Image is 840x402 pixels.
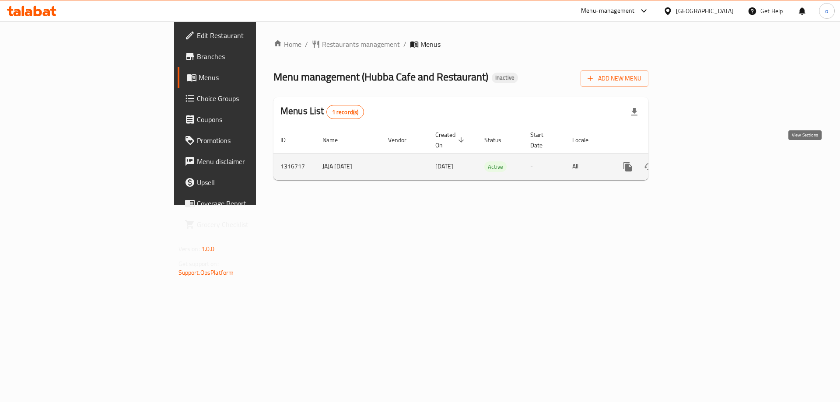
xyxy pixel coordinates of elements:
[178,214,315,235] a: Grocery Checklist
[178,243,200,255] span: Version:
[311,39,400,49] a: Restaurants management
[315,153,381,180] td: JAJA [DATE]
[530,129,555,150] span: Start Date
[178,258,219,269] span: Get support on:
[435,161,453,172] span: [DATE]
[178,109,315,130] a: Coupons
[280,135,297,145] span: ID
[484,162,507,172] span: Active
[388,135,418,145] span: Vendor
[197,156,308,167] span: Menu disclaimer
[588,73,641,84] span: Add New Menu
[492,73,518,83] div: Inactive
[280,105,364,119] h2: Menus List
[322,39,400,49] span: Restaurants management
[273,127,708,180] table: enhanced table
[403,39,406,49] li: /
[178,193,315,214] a: Coverage Report
[178,46,315,67] a: Branches
[581,6,635,16] div: Menu-management
[197,51,308,62] span: Branches
[492,74,518,81] span: Inactive
[273,39,648,49] nav: breadcrumb
[624,101,645,122] div: Export file
[825,6,828,16] span: o
[326,105,364,119] div: Total records count
[197,93,308,104] span: Choice Groups
[201,243,215,255] span: 1.0.0
[178,130,315,151] a: Promotions
[197,198,308,209] span: Coverage Report
[435,129,467,150] span: Created On
[676,6,734,16] div: [GEOGRAPHIC_DATA]
[197,219,308,230] span: Grocery Checklist
[178,67,315,88] a: Menus
[197,114,308,125] span: Coupons
[572,135,600,145] span: Locale
[581,70,648,87] button: Add New Menu
[178,172,315,193] a: Upsell
[197,135,308,146] span: Promotions
[565,153,610,180] td: All
[327,108,364,116] span: 1 record(s)
[178,151,315,172] a: Menu disclaimer
[420,39,441,49] span: Menus
[322,135,349,145] span: Name
[273,67,488,87] span: Menu management ( Hubba Cafe and Restaurant )
[178,88,315,109] a: Choice Groups
[178,267,234,278] a: Support.OpsPlatform
[178,25,315,46] a: Edit Restaurant
[484,161,507,172] div: Active
[484,135,513,145] span: Status
[523,153,565,180] td: -
[199,72,308,83] span: Menus
[197,177,308,188] span: Upsell
[610,127,708,154] th: Actions
[617,156,638,177] button: more
[197,30,308,41] span: Edit Restaurant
